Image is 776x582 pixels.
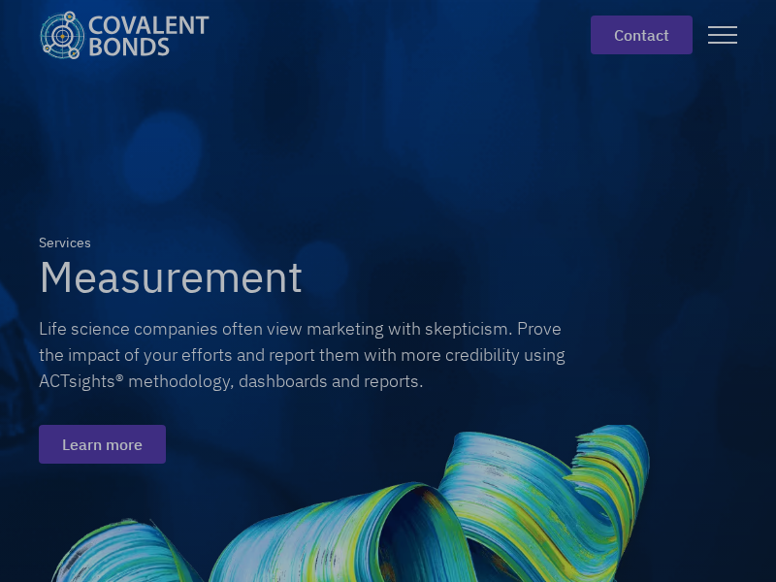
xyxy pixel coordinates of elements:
[39,11,210,59] img: Covalent Bonds White / Teal Logo
[591,16,693,54] a: contact
[39,315,582,394] div: Life science companies often view marketing with skepticism. Prove the impact of your efforts and...
[39,11,225,59] a: home
[39,253,303,300] h1: Measurement
[39,233,91,253] div: Services
[39,425,166,464] a: Learn more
